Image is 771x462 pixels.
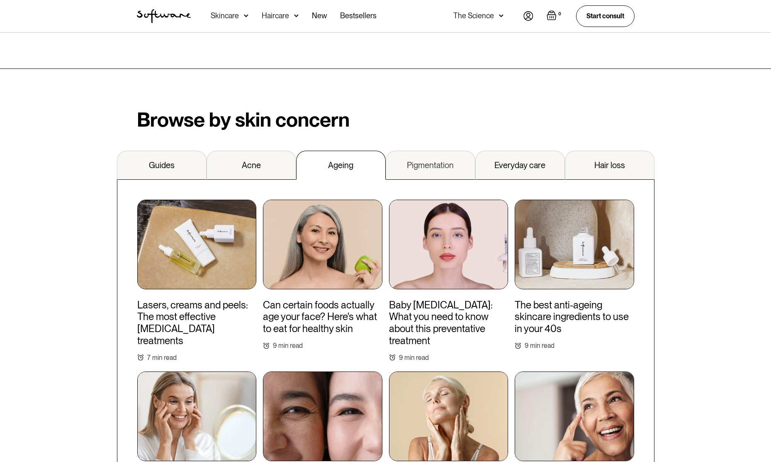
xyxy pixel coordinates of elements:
[499,12,503,20] img: arrow down
[407,160,454,170] div: Pigmentation
[242,160,261,170] div: Acne
[244,12,248,20] img: arrow down
[294,12,299,20] img: arrow down
[152,354,177,362] div: min read
[273,342,277,350] div: 9
[278,342,303,350] div: min read
[137,9,191,23] img: Software Logo
[530,342,555,350] div: min read
[262,12,289,20] div: Haircare
[547,10,563,22] a: Open empty cart
[389,200,508,362] a: Baby [MEDICAL_DATA]: What you need to know about this preventative treatment9min read
[453,12,494,20] div: The Science
[263,299,382,335] h3: Can certain foods actually age your face? Here's what to eat for healthy skin
[137,9,191,23] a: home
[576,5,635,27] a: Start consult
[263,200,382,350] a: Can certain foods actually age your face? Here's what to eat for healthy skin9min read
[137,109,635,131] h2: Browse by skin concern
[137,200,257,362] a: Lasers, creams and peels: The most effective [MEDICAL_DATA] treatments7min read
[389,299,508,347] h3: Baby [MEDICAL_DATA]: What you need to know about this preventative treatment
[328,160,353,170] div: Ageing
[399,354,403,362] div: 9
[211,12,239,20] div: Skincare
[137,299,257,347] h3: Lasers, creams and peels: The most effective [MEDICAL_DATA] treatments
[515,200,634,350] a: The best anti-ageing skincare ingredients to use in your 40s9min read
[149,160,175,170] div: Guides
[525,342,528,350] div: 9
[494,160,545,170] div: Everyday care
[557,10,563,18] div: 0
[404,354,429,362] div: min read
[147,354,151,362] div: 7
[594,160,625,170] div: Hair loss
[515,299,634,335] h3: The best anti-ageing skincare ingredients to use in your 40s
